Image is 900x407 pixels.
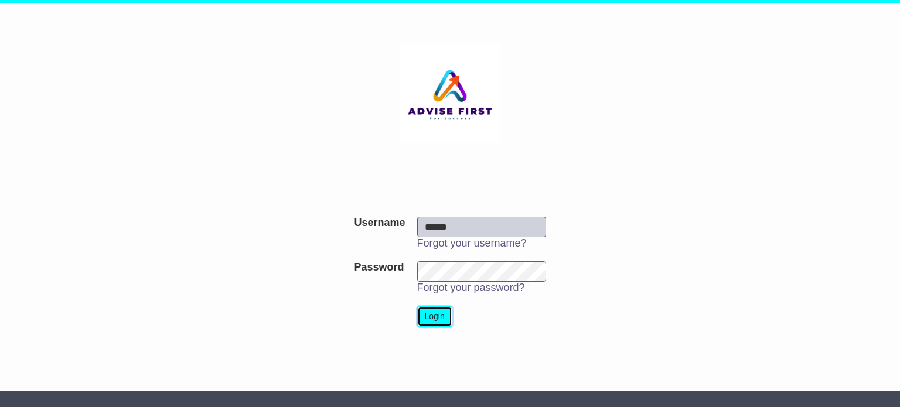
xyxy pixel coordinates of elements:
[417,237,527,249] a: Forgot your username?
[400,43,500,143] img: Aspera Group Pty Ltd
[354,261,404,274] label: Password
[354,217,405,230] label: Username
[417,306,452,327] button: Login
[417,282,525,293] a: Forgot your password?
